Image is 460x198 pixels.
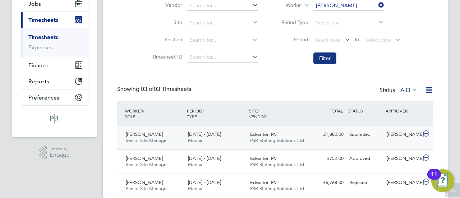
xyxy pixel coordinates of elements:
a: Timesheets [28,34,58,41]
span: [DATE] - [DATE] [188,155,221,161]
div: £752.00 [309,153,346,165]
label: Timesheet ID [150,54,182,60]
span: Senior Site Manager [126,185,168,192]
label: Period [276,36,308,43]
span: 3 [407,87,410,94]
span: PSR Staffing Solutions Ltd [250,137,304,143]
input: Select one [313,18,384,28]
div: STATUS [346,104,384,117]
label: Worker [270,2,302,9]
span: TYPE [187,114,197,119]
div: Showing [117,86,193,93]
label: Period Type [276,19,308,26]
span: ROLE [125,114,135,119]
span: Reports [28,78,49,85]
span: [PERSON_NAME] [126,179,163,185]
button: Timesheets [21,12,88,28]
span: [PERSON_NAME] [126,131,163,137]
a: Go to home page [21,113,88,124]
span: 03 of [141,86,154,93]
span: [DATE] - [DATE] [188,179,221,185]
span: TOTAL [330,108,343,114]
label: Vendor [150,2,182,8]
span: Select date [365,37,391,43]
span: Manual [188,161,203,167]
span: PSR Staffing Solutions Ltd [250,185,304,192]
span: Preferences [28,94,59,101]
span: Manual [188,185,203,192]
span: / [202,108,204,114]
span: Timesheets [28,17,58,23]
button: Preferences [21,89,88,105]
div: PERIOD [185,104,247,123]
span: Jobs [28,0,41,7]
span: Senior Site Manager [126,137,168,143]
span: Powered by [50,146,70,152]
div: £6,768.00 [309,177,346,189]
span: PSR Staffing Solutions Ltd [250,161,304,167]
a: Expenses [28,44,53,51]
div: SITE [247,104,309,123]
span: 03 Timesheets [141,86,191,93]
span: Select date [314,37,340,43]
span: / [258,108,259,114]
span: [DATE] - [DATE] [188,131,221,137]
span: Edwalton RV [250,131,277,137]
div: Timesheets [21,28,88,57]
div: [PERSON_NAME] [384,129,421,141]
input: Search for... [313,1,384,11]
span: Edwalton RV [250,179,277,185]
span: Finance [28,62,49,69]
div: [PERSON_NAME] [384,177,421,189]
span: / [143,108,144,114]
div: [PERSON_NAME] [384,153,421,165]
input: Search for... [187,52,258,63]
div: Status [379,86,419,96]
span: VENDOR [249,114,267,119]
label: Site [150,19,182,26]
input: Search for... [187,35,258,45]
div: Approved [346,153,384,165]
span: Edwalton RV [250,155,277,161]
button: Open Resource Center, 11 new notifications [431,169,454,192]
label: All [400,87,418,94]
span: Engage [50,152,70,158]
div: £1,880.00 [309,129,346,141]
div: Rejected [346,177,384,189]
button: Filter [313,52,336,64]
img: psrsolutions-logo-retina.png [48,113,61,124]
input: Search for... [187,1,258,11]
div: APPROVER [384,104,421,117]
div: Submitted [346,129,384,141]
span: [PERSON_NAME] [126,155,163,161]
div: WORKER [123,104,185,123]
span: Manual [188,137,203,143]
button: Finance [21,57,88,73]
span: Senior Site Manager [126,161,168,167]
input: Search for... [187,18,258,28]
label: Position [150,36,182,43]
button: Reports [21,73,88,89]
div: 11 [431,174,437,184]
span: To [352,35,361,44]
a: Powered byEngage [40,146,70,160]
